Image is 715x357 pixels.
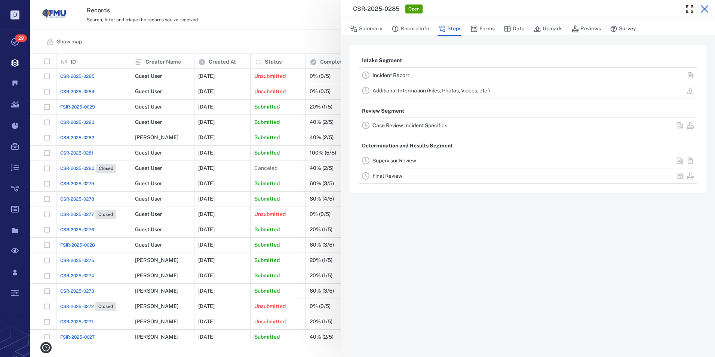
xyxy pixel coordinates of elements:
[372,122,447,128] a: Case Review Incident Specifics
[372,173,402,179] a: Final Review
[534,22,562,36] button: Uploads
[15,34,27,42] span: 29
[438,22,461,36] button: Steps
[610,22,636,36] button: Survey
[697,1,712,16] button: Close
[372,72,409,78] a: Incident Report
[407,6,421,12] span: Open
[470,22,495,36] button: Forms
[359,54,405,67] p: Intake Segment
[350,22,383,36] button: Summary
[359,139,456,153] p: Determination and Results Segment
[372,88,490,94] a: Additional Information (Files, Photos, Videos, etc.)
[17,5,32,12] span: Help
[504,22,525,36] button: Data
[10,10,19,19] p: D
[571,22,601,36] button: Reviews
[372,158,416,164] a: Supervisor Review
[353,4,399,13] h3: CSR-2025-0285
[359,104,407,118] p: Review Segment
[682,1,697,16] button: Toggle Fullscreen
[392,22,429,36] button: Record info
